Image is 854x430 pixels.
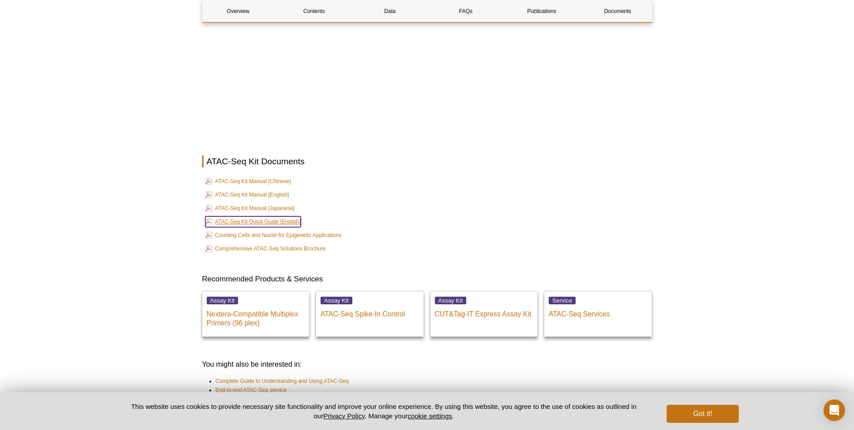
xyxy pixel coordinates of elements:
[205,230,342,241] a: Counting Cells and Nuclei for Epigenetic Applications
[435,297,467,304] span: Assay Kit
[205,176,291,187] a: ATAC-Seq Kit Manual [Chinese]
[321,297,352,304] span: Assay Kit
[544,291,652,337] a: Service ATAC-Seq Services
[407,412,452,420] button: cookie settings
[205,203,295,214] a: ATAC-Seq Kit Manual [Japanese]
[216,386,287,395] a: End-to-end ATAC-Seq service
[582,0,653,22] a: Documents
[323,412,364,420] a: Privacy Policy
[667,405,738,423] button: Got it!
[824,399,845,421] div: Open Intercom Messenger
[430,0,501,22] a: FAQs
[506,0,577,22] a: Publications
[202,155,652,167] h2: ATAC-Seq Kit Documents
[207,305,305,328] p: Nextera-Compatible Multiplex Primers (96 plex)
[278,0,350,22] a: Contents
[205,243,326,254] a: Comprehensive ATAC-Seq Solutions Brochure
[207,297,238,304] span: Assay Kit
[216,377,349,386] a: Complete Guide to Understanding and Using ATAC-Seq
[203,0,274,22] a: Overview
[116,402,652,421] p: This website uses cookies to provide necessary site functionality and improve your online experie...
[354,0,425,22] a: Data
[205,216,301,227] a: ATAC-Seq Kit Quick Guide [English]
[435,305,533,319] p: CUT&Tag-IT Express Assay Kit
[321,305,419,319] p: ATAC-Seq Spike-In Control
[202,359,652,370] h3: You might also be interested in:
[430,291,538,337] a: Assay Kit CUT&Tag-IT Express Assay Kit
[316,291,424,337] a: Assay Kit ATAC-Seq Spike-In Control
[549,305,647,319] p: ATAC-Seq Services
[205,189,289,200] a: ATAC-Seq Kit Manual [English]
[202,291,310,337] a: Assay Kit Nextera-Compatible Multiplex Primers (96 plex)
[549,297,576,304] span: Service
[202,274,652,285] h3: Recommended Products & Services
